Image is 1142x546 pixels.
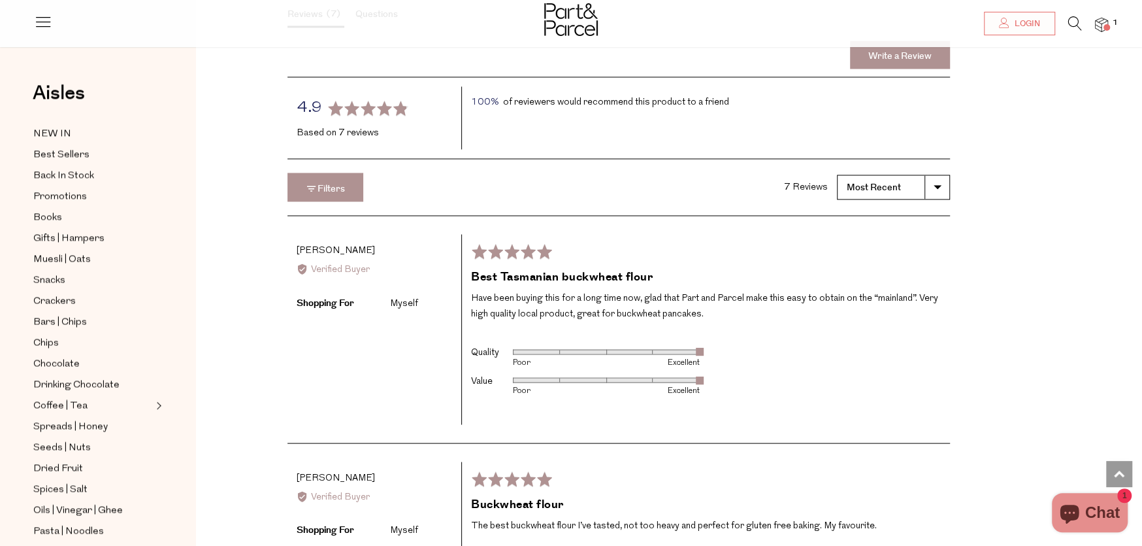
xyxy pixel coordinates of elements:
[33,461,83,477] span: Dried Fruit
[297,522,388,537] div: Shopping For
[33,439,152,456] a: Seeds | Nuts
[33,503,123,519] span: Oils | Vinegar | Ghee
[33,272,152,288] a: Snacks
[297,490,452,504] div: Verified Buyer
[1048,493,1132,536] inbox-online-store-chat: Shopify online store chat
[33,377,152,393] a: Drinking Chocolate
[513,386,606,394] div: Poor
[33,189,87,205] span: Promotions
[33,78,85,107] span: Aisles
[544,3,598,36] img: Part&Parcel
[606,358,700,366] div: Excellent
[1011,18,1040,29] span: Login
[33,188,152,205] a: Promotions
[33,210,62,226] span: Books
[33,335,59,351] span: Chips
[33,523,152,539] a: Pasta | Noodles
[33,147,90,163] span: Best Sellers
[390,523,418,537] div: Myself
[33,398,88,414] span: Coffee | Tea
[33,252,91,267] span: Muesli | Oats
[33,209,152,226] a: Books
[33,502,152,519] a: Oils | Vinegar | Ghee
[287,173,363,201] button: Filters
[33,146,152,163] a: Best Sellers
[33,356,80,372] span: Chocolate
[33,335,152,351] a: Chips
[471,340,513,368] th: Quality
[471,518,941,534] p: The best buckwheat flour I’ve tasted, not too heavy and perfect for gluten free baking. My favour...
[390,296,418,311] div: Myself
[471,95,498,110] span: 100%
[503,97,729,107] span: of reviewers would recommend this product to a friend
[33,294,76,309] span: Crackers
[984,12,1055,35] a: Login
[33,481,152,498] a: Spices | Salt
[33,315,87,330] span: Bars | Chips
[33,524,104,539] span: Pasta | Noodles
[783,180,827,194] div: 7 Reviews
[471,340,700,397] table: Product attributes ratings
[1095,18,1108,31] a: 1
[513,358,606,366] div: Poor
[33,230,152,247] a: Gifts | Hampers
[33,460,152,477] a: Dried Fruit
[297,245,375,255] span: [PERSON_NAME]
[33,398,152,414] a: Coffee | Tea
[471,269,941,285] h2: Best Tasmanian buckwheat flour
[33,293,152,309] a: Crackers
[606,386,700,394] div: Excellent
[33,251,152,267] a: Muesli | Oats
[850,41,950,69] a: Write a Review
[33,126,71,142] span: NEW IN
[471,290,941,322] p: Have been buying this for a long time now, glad that Part and Parcel make this easy to obtain on ...
[33,83,85,116] a: Aisles
[33,356,152,372] a: Chocolate
[33,377,120,393] span: Drinking Chocolate
[33,273,65,288] span: Snacks
[33,418,152,435] a: Spreads | Honey
[471,368,513,396] th: Value
[471,496,941,513] h2: Buckwheat flour
[297,296,388,310] div: Shopping For
[1109,17,1121,29] span: 1
[33,419,108,435] span: Spreads | Honey
[33,168,94,184] span: Back In Stock
[297,262,452,277] div: Verified Buyer
[33,314,152,330] a: Bars | Chips
[297,126,452,140] div: Based on 7 reviews
[33,167,152,184] a: Back In Stock
[33,440,91,456] span: Seeds | Nuts
[33,126,152,142] a: NEW IN
[33,482,88,498] span: Spices | Salt
[297,473,375,483] span: [PERSON_NAME]
[153,398,162,413] button: Expand/Collapse Coffee | Tea
[297,100,323,116] span: 4.9
[33,231,105,247] span: Gifts | Hampers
